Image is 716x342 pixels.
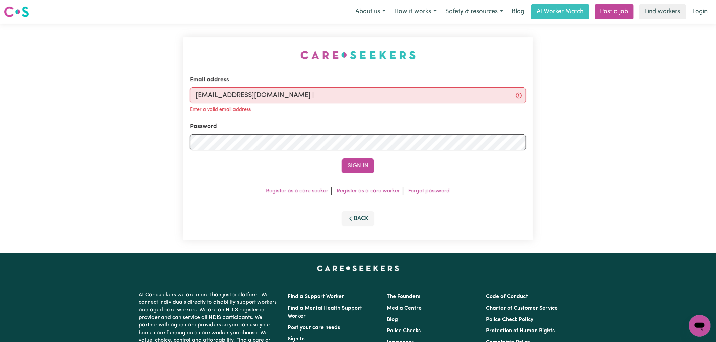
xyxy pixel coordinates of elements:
a: Police Check Policy [486,317,534,322]
button: About us [351,5,390,19]
button: Back [342,211,374,226]
button: Safety & resources [441,5,508,19]
iframe: Button to launch messaging window [689,315,711,337]
a: The Founders [387,294,420,299]
a: Media Centre [387,306,422,311]
a: Careseekers home page [317,266,399,271]
a: Find a Support Worker [288,294,344,299]
label: Email address [190,76,229,84]
a: Login [689,4,712,19]
a: Protection of Human Rights [486,328,555,334]
a: Code of Conduct [486,294,528,299]
p: Enter a valid email address [190,106,251,114]
img: Careseekers logo [4,6,29,18]
a: Register as a care seeker [266,188,329,194]
a: Forgot password [409,188,450,194]
a: Find workers [639,4,686,19]
a: Register as a care worker [337,188,400,194]
a: Post a job [595,4,634,19]
input: Email address [190,87,526,103]
button: Sign In [342,158,374,173]
label: Password [190,122,217,131]
a: Find a Mental Health Support Worker [288,306,362,319]
a: Blog [508,4,529,19]
a: Sign In [288,336,305,342]
a: Post your care needs [288,325,340,331]
button: How it works [390,5,441,19]
a: Charter of Customer Service [486,306,558,311]
a: Blog [387,317,398,322]
a: AI Worker Match [531,4,589,19]
a: Careseekers logo [4,4,29,20]
a: Police Checks [387,328,421,334]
